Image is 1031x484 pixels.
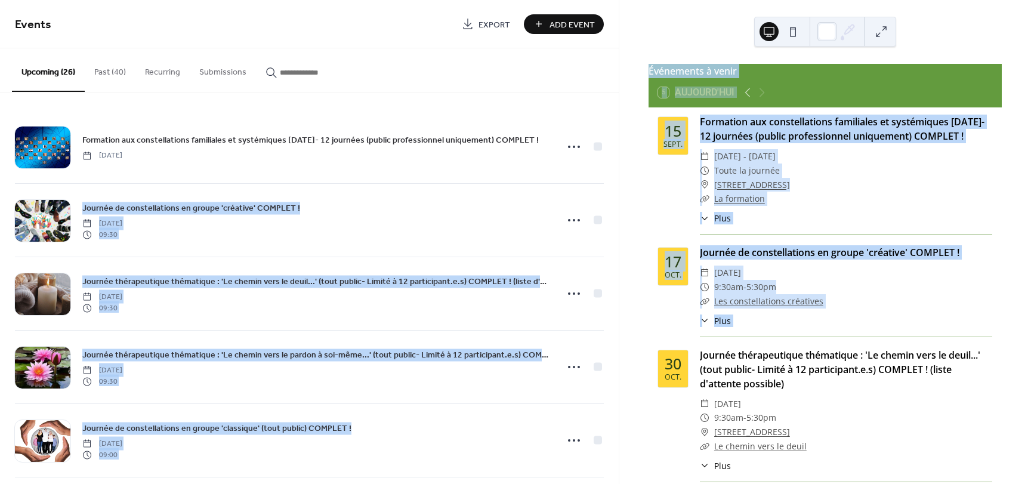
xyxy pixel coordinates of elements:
[714,178,790,192] a: [STREET_ADDRESS]
[550,19,595,31] span: Add Event
[649,64,1002,78] div: Événements à venir
[15,13,51,36] span: Events
[479,19,510,31] span: Export
[714,315,731,327] span: Plus
[453,14,519,34] a: Export
[700,164,709,178] div: ​
[743,280,746,294] span: -
[82,365,122,376] span: [DATE]
[700,439,709,454] div: ​
[700,280,709,294] div: ​
[82,275,550,288] a: Journée thérapeutique thématique : 'Le chemin vers le deuil...' (tout public- Limité à 12 partici...
[714,425,790,439] a: [STREET_ADDRESS]
[714,411,743,425] span: 9:30am
[714,193,765,204] a: La formation
[700,425,709,439] div: ​
[82,218,122,229] span: [DATE]
[82,202,300,215] span: Journée de constellations en groupe 'créative' COMPLET !
[714,164,780,178] span: Toute la journée
[190,48,256,91] button: Submissions
[743,411,746,425] span: -
[700,212,731,224] button: ​Plus
[665,254,681,269] div: 17
[82,439,122,449] span: [DATE]
[700,178,709,192] div: ​
[700,411,709,425] div: ​
[665,272,681,279] div: oct.
[700,397,709,411] div: ​
[700,460,731,472] button: ​Plus
[665,356,681,371] div: 30
[82,449,122,460] span: 09:00
[700,266,709,280] div: ​
[714,149,776,164] span: [DATE] - [DATE]
[700,294,709,309] div: ​
[82,348,550,362] a: Journée thérapeutique thématique : 'Le chemin vers le pardon à soi-même...' (tout public- Limité ...
[714,280,743,294] span: 9:30am
[665,374,681,381] div: oct.
[714,212,731,224] span: Plus
[746,411,776,425] span: 5:30pm
[700,315,709,327] div: ​
[714,397,741,411] span: [DATE]
[746,280,776,294] span: 5:30pm
[700,349,980,390] a: Journée thérapeutique thématique : 'Le chemin vers le deuil...' (tout public- Limité à 12 partici...
[82,150,122,161] span: [DATE]
[700,246,959,259] a: Journée de constellations en groupe 'créative' COMPLET !
[82,134,539,147] span: Formation aux constellations familiales et systémiques [DATE]- 12 journées (public professionnel ...
[82,303,122,313] span: 09:30
[700,460,709,472] div: ​
[665,124,681,138] div: 15
[82,421,351,435] a: Journée de constellations en groupe 'classique' (tout public) COMPLET !
[135,48,190,91] button: Recurring
[524,14,604,34] button: Add Event
[82,376,122,387] span: 09:30
[700,115,984,143] a: Formation aux constellations familiales et systémiques [DATE]- 12 journées (public professionnel ...
[82,276,550,288] span: Journée thérapeutique thématique : 'Le chemin vers le deuil...' (tout public- Limité à 12 partici...
[714,460,731,472] span: Plus
[700,149,709,164] div: ​
[85,48,135,91] button: Past (40)
[700,192,709,206] div: ​
[700,315,731,327] button: ​Plus
[663,141,683,149] div: sept.
[714,295,823,307] a: Les constellations créatives
[82,201,300,215] a: Journée de constellations en groupe 'créative' COMPLET !
[82,349,550,362] span: Journée thérapeutique thématique : 'Le chemin vers le pardon à soi-même...' (tout public- Limité ...
[82,292,122,303] span: [DATE]
[12,48,85,92] button: Upcoming (26)
[700,212,709,224] div: ​
[714,440,807,452] a: Le chemin vers le deuil
[82,229,122,240] span: 09:30
[82,423,351,435] span: Journée de constellations en groupe 'classique' (tout public) COMPLET !
[714,266,741,280] span: [DATE]
[82,133,539,147] a: Formation aux constellations familiales et systémiques [DATE]- 12 journées (public professionnel ...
